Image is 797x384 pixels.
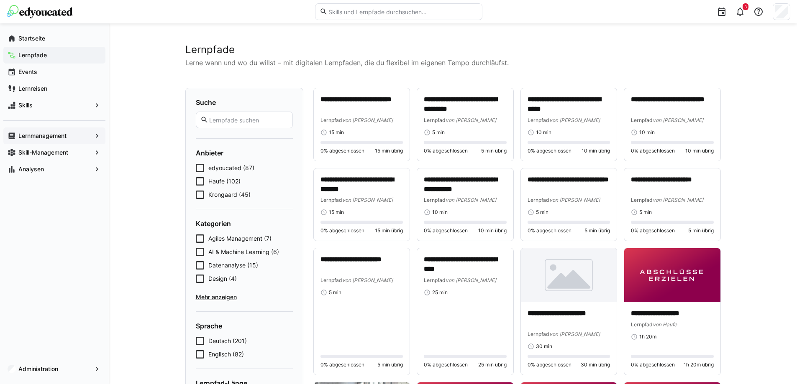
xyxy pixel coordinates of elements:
[320,147,364,154] span: 0% abgeschlossen
[208,116,288,124] input: Lernpfade suchen
[639,333,656,340] span: 1h 20m
[424,197,446,203] span: Lernpfad
[424,277,446,283] span: Lernpfad
[208,164,254,172] span: edyoucated (87)
[631,147,675,154] span: 0% abgeschlossen
[685,147,714,154] span: 10 min übrig
[478,227,507,234] span: 10 min übrig
[528,147,571,154] span: 0% abgeschlossen
[208,275,237,283] span: Design (4)
[196,219,293,228] h4: Kategorien
[549,197,600,203] span: von [PERSON_NAME]
[375,147,403,154] span: 15 min übrig
[478,361,507,368] span: 25 min übrig
[624,248,720,302] img: image
[432,289,448,296] span: 25 min
[639,129,655,136] span: 10 min
[196,293,293,301] span: Mehr anzeigen
[631,321,653,328] span: Lernpfad
[432,209,448,216] span: 10 min
[581,361,610,368] span: 30 min übrig
[328,8,477,15] input: Skills und Lernpfade durchsuchen…
[528,227,571,234] span: 0% abgeschlossen
[208,177,241,186] span: Haufe (102)
[196,149,293,157] h4: Anbieter
[446,277,496,283] span: von [PERSON_NAME]
[639,209,652,216] span: 5 min
[196,322,293,330] h4: Sprache
[329,129,344,136] span: 15 min
[684,361,714,368] span: 1h 20m übrig
[584,227,610,234] span: 5 min übrig
[631,227,675,234] span: 0% abgeschlossen
[688,227,714,234] span: 5 min übrig
[320,361,364,368] span: 0% abgeschlossen
[342,117,393,123] span: von [PERSON_NAME]
[329,209,344,216] span: 15 min
[481,147,507,154] span: 5 min übrig
[549,117,600,123] span: von [PERSON_NAME]
[208,350,244,359] span: Englisch (82)
[631,197,653,203] span: Lernpfad
[342,277,393,283] span: von [PERSON_NAME]
[536,129,551,136] span: 10 min
[582,147,610,154] span: 10 min übrig
[521,248,617,302] img: image
[320,227,364,234] span: 0% abgeschlossen
[549,331,600,337] span: von [PERSON_NAME]
[528,197,549,203] span: Lernpfad
[528,117,549,123] span: Lernpfad
[320,117,342,123] span: Lernpfad
[424,147,468,154] span: 0% abgeschlossen
[446,117,496,123] span: von [PERSON_NAME]
[342,197,393,203] span: von [PERSON_NAME]
[653,117,703,123] span: von [PERSON_NAME]
[377,361,403,368] span: 5 min übrig
[185,43,721,56] h2: Lernpfade
[375,227,403,234] span: 15 min übrig
[208,191,251,199] span: Krongaard (45)
[528,331,549,337] span: Lernpfad
[631,117,653,123] span: Lernpfad
[432,129,445,136] span: 5 min
[424,227,468,234] span: 0% abgeschlossen
[208,337,247,345] span: Deutsch (201)
[424,117,446,123] span: Lernpfad
[424,361,468,368] span: 0% abgeschlossen
[536,343,552,350] span: 30 min
[208,234,272,243] span: Agiles Management (7)
[196,98,293,107] h4: Suche
[744,4,747,9] span: 3
[446,197,496,203] span: von [PERSON_NAME]
[653,321,677,328] span: von Haufe
[208,261,258,270] span: Datenanalyse (15)
[320,197,342,203] span: Lernpfad
[329,289,341,296] span: 5 min
[528,361,571,368] span: 0% abgeschlossen
[208,248,279,256] span: AI & Machine Learning (6)
[536,209,548,216] span: 5 min
[320,277,342,283] span: Lernpfad
[185,58,721,68] p: Lerne wann und wo du willst – mit digitalen Lernpfaden, die du flexibel im eigenen Tempo durchläu...
[653,197,703,203] span: von [PERSON_NAME]
[631,361,675,368] span: 0% abgeschlossen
